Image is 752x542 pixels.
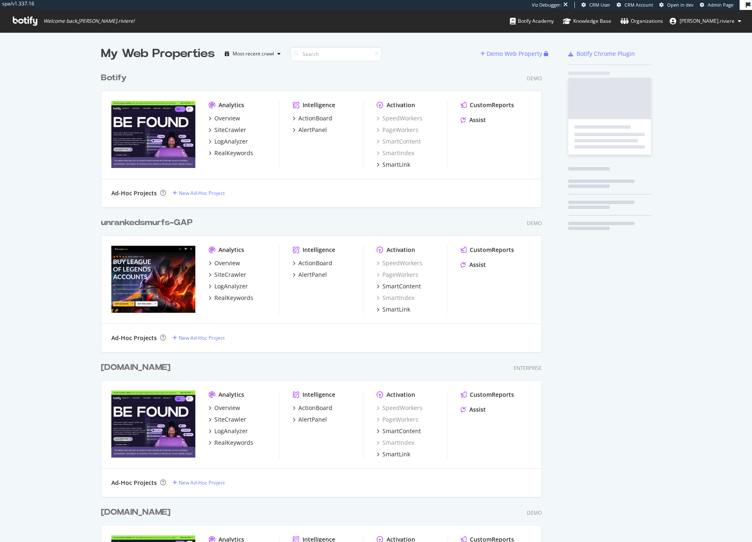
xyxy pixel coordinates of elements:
[663,14,748,28] button: [PERSON_NAME].riviere
[298,114,332,122] div: ActionBoard
[377,404,423,412] a: SpeedWorkers
[481,50,544,57] a: Demo Web Property
[387,246,415,254] div: Activation
[470,246,514,254] div: CustomReports
[298,259,332,267] div: ActionBoard
[377,137,421,146] a: SmartContent
[101,506,171,518] div: [DOMAIN_NAME]
[214,294,253,302] div: RealKeywords
[469,405,486,414] div: Assist
[293,114,332,122] a: ActionBoard
[209,126,246,134] a: SiteCrawler
[527,75,542,82] div: Demo
[209,439,253,447] a: RealKeywords
[659,2,694,8] a: Open in dev
[221,47,284,60] button: Most recent crawl
[298,415,327,424] div: AlertPanel
[179,479,225,486] div: New Ad-Hoc Project
[219,246,244,254] div: Analytics
[101,72,130,84] a: Botify
[303,246,335,254] div: Intelligence
[101,217,192,229] div: unrankedsmurfs-GAP
[214,271,246,279] div: SiteCrawler
[487,50,542,58] div: Demo Web Property
[568,50,635,58] a: Botify Chrome Plugin
[111,246,195,313] img: unrankedsmurfs-GAP
[101,46,215,62] div: My Web Properties
[708,2,733,8] span: Admin Page
[527,220,542,227] div: Demo
[577,50,635,58] div: Botify Chrome Plugin
[581,2,610,8] a: CRM User
[625,2,653,8] span: CRM Account
[219,391,244,399] div: Analytics
[209,404,240,412] a: Overview
[209,282,248,290] a: LogAnalyzer
[532,2,562,8] div: Viz Debugger:
[233,51,274,56] div: Most recent crawl
[214,415,246,424] div: SiteCrawler
[377,305,410,314] a: SmartLink
[101,72,127,84] div: Botify
[461,391,514,399] a: CustomReports
[179,334,225,341] div: New Ad-Hoc Project
[209,259,240,267] a: Overview
[461,405,486,414] a: Assist
[179,189,225,197] div: New Ad-Hoc Project
[377,271,418,279] div: PageWorkers
[293,404,332,412] a: ActionBoard
[303,101,335,109] div: Intelligence
[469,116,486,124] div: Assist
[620,17,663,25] div: Organizations
[470,391,514,399] div: CustomReports
[377,259,423,267] a: SpeedWorkers
[209,427,248,435] a: LogAnalyzer
[209,271,246,279] a: SiteCrawler
[469,261,486,269] div: Assist
[214,149,253,157] div: RealKeywords
[209,137,248,146] a: LogAnalyzer
[173,334,225,341] a: New Ad-Hoc Project
[293,259,332,267] a: ActionBoard
[563,17,611,25] div: Knowledge Base
[219,101,244,109] div: Analytics
[377,415,418,424] a: PageWorkers
[382,305,410,314] div: SmartLink
[382,282,421,290] div: SmartContent
[387,391,415,399] div: Activation
[563,10,611,32] a: Knowledge Base
[209,294,253,302] a: RealKeywords
[620,10,663,32] a: Organizations
[209,114,240,122] a: Overview
[214,114,240,122] div: Overview
[527,509,542,516] div: Demo
[214,282,248,290] div: LogAnalyzer
[470,101,514,109] div: CustomReports
[173,189,225,197] a: New Ad-Hoc Project
[700,2,733,8] a: Admin Page
[111,101,195,168] img: Botify
[680,17,735,24] span: emmanuel.riviere
[377,114,423,122] a: SpeedWorkers
[461,246,514,254] a: CustomReports
[461,101,514,109] a: CustomReports
[111,334,157,342] div: Ad-Hoc Projects
[293,126,327,134] a: AlertPanel
[589,2,610,8] span: CRM User
[209,415,246,424] a: SiteCrawler
[387,101,415,109] div: Activation
[111,189,157,197] div: Ad-Hoc Projects
[101,217,196,229] a: unrankedsmurfs-GAP
[377,282,421,290] a: SmartContent
[377,149,414,157] a: SmartIndex
[617,2,653,8] a: CRM Account
[510,17,554,25] div: Botify Academy
[461,116,486,124] a: Assist
[377,126,418,134] div: PageWorkers
[101,362,171,374] div: [DOMAIN_NAME]
[293,271,327,279] a: AlertPanel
